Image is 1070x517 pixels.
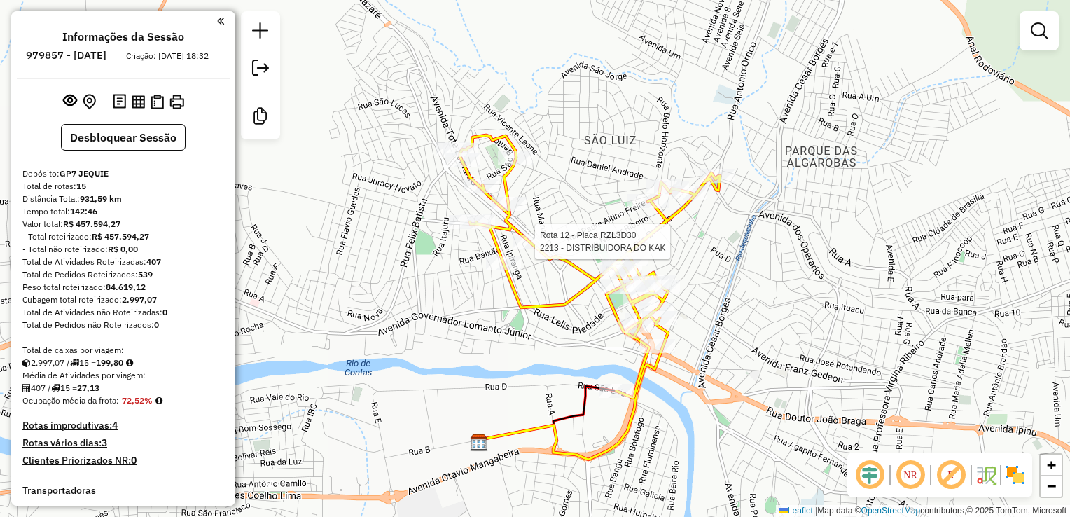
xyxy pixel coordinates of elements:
img: Fluxo de ruas [975,464,997,486]
strong: 0 [131,454,137,467]
div: Total de Atividades Roteirizadas: [22,256,224,268]
a: OpenStreetMap [861,506,921,516]
i: Total de rotas [51,384,60,392]
a: Exibir filtros [1025,17,1053,45]
div: - Total não roteirizado: [22,243,224,256]
button: Centralizar mapa no depósito ou ponto de apoio [80,91,99,113]
div: Map data © contributors,© 2025 TomTom, Microsoft [776,505,1070,517]
span: Exibir rótulo [934,458,968,492]
div: Peso total roteirizado: [22,281,224,294]
h4: Clientes Priorizados NR: [22,455,224,467]
h4: Rotas vários dias: [22,437,224,449]
strong: 2.997,07 [122,294,157,305]
i: Total de Atividades [22,384,31,392]
strong: 199,80 [96,357,123,368]
strong: 3 [102,436,107,449]
img: GP7 JEQUIE [470,434,488,452]
button: Logs desbloquear sessão [110,91,129,113]
div: Média de Atividades por viagem: [22,369,224,382]
div: Criação: [DATE] 18:32 [120,50,214,62]
strong: 72,52% [122,395,153,406]
em: Média calculada utilizando a maior ocupação (%Peso ou %Cubagem) de cada rota da sessão. Rotas cro... [155,397,162,405]
strong: 84.619,12 [106,282,146,292]
div: Total de Pedidos não Roteirizados: [22,319,224,331]
div: Distância Total: [22,193,224,205]
a: Exportar sessão [246,54,275,85]
strong: 0 [154,319,159,330]
div: Total de rotas: [22,180,224,193]
button: Desbloquear Sessão [61,124,186,151]
span: Ocultar deslocamento [853,458,887,492]
button: Visualizar Romaneio [148,92,167,112]
div: 407 / 15 = [22,382,224,394]
h6: 979857 - [DATE] [26,49,106,62]
a: Zoom out [1041,476,1062,497]
button: Imprimir Rotas [167,92,187,112]
div: 2.997,07 / 15 = [22,357,224,369]
strong: 27,13 [77,382,99,393]
div: Depósito: [22,167,224,180]
h4: Informações da Sessão [62,30,184,43]
img: Exibir/Ocultar setores [1004,464,1027,486]
a: Leaflet [779,506,813,516]
span: Ocultar NR [894,458,927,492]
div: Tempo total: [22,205,224,218]
button: Exibir sessão original [60,90,80,113]
h4: Transportadoras [22,485,224,497]
h4: Rotas improdutivas: [22,420,224,432]
a: Clique aqui para minimizar o painel [217,13,224,29]
i: Total de rotas [70,359,79,367]
strong: 142:46 [70,206,97,216]
span: Ocupação média da frota: [22,395,119,406]
strong: R$ 0,00 [108,244,138,254]
div: Total de caixas por viagem: [22,344,224,357]
div: Total de Pedidos Roteirizados: [22,268,224,281]
div: - Total roteirizado: [22,230,224,243]
div: Total de Atividades não Roteirizadas: [22,306,224,319]
strong: R$ 457.594,27 [63,219,120,229]
strong: 4 [112,419,118,432]
span: − [1047,477,1056,495]
i: Meta Caixas/viagem: 1,00 Diferença: 198,80 [126,359,133,367]
strong: 539 [138,269,153,280]
strong: R$ 457.594,27 [92,231,149,242]
a: Zoom in [1041,455,1062,476]
strong: 15 [76,181,86,191]
a: Criar modelo [246,102,275,134]
strong: 407 [146,256,161,267]
span: | [815,506,817,516]
span: + [1047,456,1056,474]
a: Nova sessão e pesquisa [246,17,275,48]
strong: 931,59 km [80,193,122,204]
i: Cubagem total roteirizado [22,359,31,367]
strong: 0 [162,307,167,317]
strong: GP7 JEQUIE [60,168,109,179]
div: Valor total: [22,218,224,230]
button: Visualizar relatório de Roteirização [129,92,148,111]
div: Cubagem total roteirizado: [22,294,224,306]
